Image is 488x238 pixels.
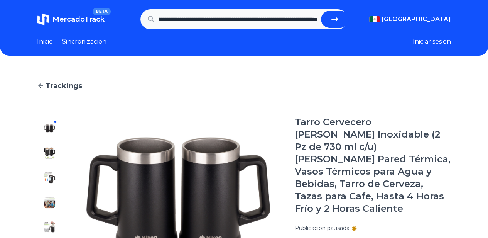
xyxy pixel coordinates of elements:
a: Sincronizacion [62,37,106,46]
span: BETA [93,8,111,15]
span: MercadoTrack [52,15,105,24]
a: Inicio [37,37,53,46]
img: MercadoTrack [37,13,49,25]
button: Iniciar sesion [413,37,451,46]
img: Tarro Cervecero de Acero Inoxidable (2 Pz de 730 ml c/u) de Doble Pared Térmica, Vasos Térmicos p... [43,172,56,184]
a: Trackings [37,80,451,91]
img: Mexico [369,16,380,22]
h1: Tarro Cervecero [PERSON_NAME] Inoxidable (2 Pz de 730 ml c/u) [PERSON_NAME] Pared Térmica, Vasos ... [295,116,451,215]
img: Tarro Cervecero de Acero Inoxidable (2 Pz de 730 ml c/u) de Doble Pared Térmica, Vasos Térmicos p... [43,122,56,134]
span: Trackings [46,80,82,91]
span: [GEOGRAPHIC_DATA] [382,15,451,24]
img: Tarro Cervecero de Acero Inoxidable (2 Pz de 730 ml c/u) de Doble Pared Térmica, Vasos Térmicos p... [43,147,56,159]
img: Tarro Cervecero de Acero Inoxidable (2 Pz de 730 ml c/u) de Doble Pared Térmica, Vasos Térmicos p... [43,221,56,233]
button: [GEOGRAPHIC_DATA] [369,15,451,24]
img: Tarro Cervecero de Acero Inoxidable (2 Pz de 730 ml c/u) de Doble Pared Térmica, Vasos Térmicos p... [43,196,56,209]
a: MercadoTrackBETA [37,13,105,25]
p: Publicacion pausada [295,224,350,232]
